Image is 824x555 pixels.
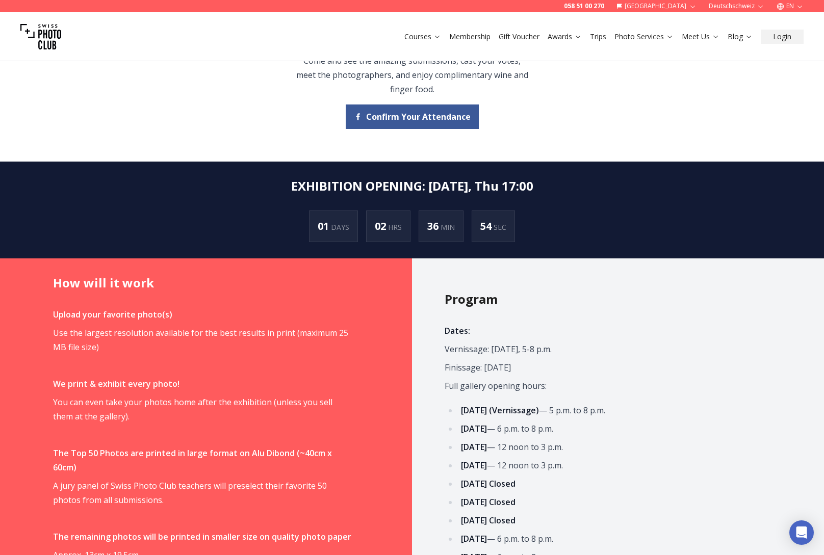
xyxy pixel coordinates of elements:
[445,291,771,307] h2: Program
[678,30,724,44] button: Meet Us
[445,360,743,375] p: Finissage: [DATE]
[461,478,516,489] strong: [DATE] Closed
[296,54,529,96] p: Come and see the amazing submissions, cast your votes, meet the photographers, and enjoy complime...
[366,111,471,123] span: Confirm Your Attendance
[53,326,351,354] p: Use the largest resolution available for the best results in print (maximum 25 MB file size)
[318,219,331,233] span: 01
[20,16,61,57] img: Swiss photo club
[458,458,743,472] li: — 12 noon to 3 p.m.
[449,32,491,42] a: Membership
[445,379,743,393] p: Full gallery opening hours:
[441,222,455,232] span: MIN
[728,32,753,42] a: Blog
[461,496,516,508] strong: [DATE] Closed
[564,2,604,10] a: 058 51 00 270
[495,30,544,44] button: Gift Voucher
[461,533,487,544] strong: [DATE]
[724,30,757,44] button: Blog
[682,32,719,42] a: Meet Us
[480,219,494,233] span: 54
[461,515,516,526] strong: [DATE] Closed
[375,219,388,233] span: 02
[461,441,487,453] strong: [DATE]
[544,30,586,44] button: Awards
[494,222,506,232] span: SEC
[53,531,351,542] strong: The remaining photos will be printed in smaller size on quality photo paper
[331,222,349,232] span: DAYS
[427,219,441,233] span: 36
[53,479,351,507] p: A jury panel of Swiss Photo Club teachers will preselect their favorite 50 photos from all submis...
[614,32,674,42] a: Photo Services
[53,447,332,473] strong: The Top 50 Photos are printed in large format on Alu Dibond (~40cm x 60cm)
[461,460,487,471] strong: [DATE]
[445,325,470,336] strong: Dates:
[586,30,610,44] button: Trips
[461,405,539,416] strong: [DATE] (Vernissage)
[499,32,539,42] a: Gift Voucher
[445,30,495,44] button: Membership
[404,32,441,42] a: Courses
[458,532,743,546] li: — 6 p.m. to 8 p.m.
[458,403,743,417] li: — 5 p.m. to 8 p.m.
[388,222,402,232] span: HRS
[53,275,379,291] h2: How will it work
[458,440,743,454] li: — 12 noon to 3 p.m.
[461,423,487,434] strong: [DATE]
[400,30,445,44] button: Courses
[53,309,172,320] strong: Upload your favorite photo(s)
[548,32,582,42] a: Awards
[291,178,533,194] h2: EXHIBITION OPENING : [DATE], Thu 17:00
[53,395,351,424] p: You can even take your photos home after the exhibition (unless you sell them at the gallery).
[590,32,606,42] a: Trips
[346,104,479,129] button: Confirm Your Attendance
[610,30,678,44] button: Photo Services
[761,30,804,44] button: Login
[445,342,743,356] p: Vernissage: [DATE], 5-8 p.m.
[789,520,814,545] div: Open Intercom Messenger
[458,421,743,436] li: — 6 p.m. to 8 p.m.
[53,378,179,389] strong: We print & exhibit every photo!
